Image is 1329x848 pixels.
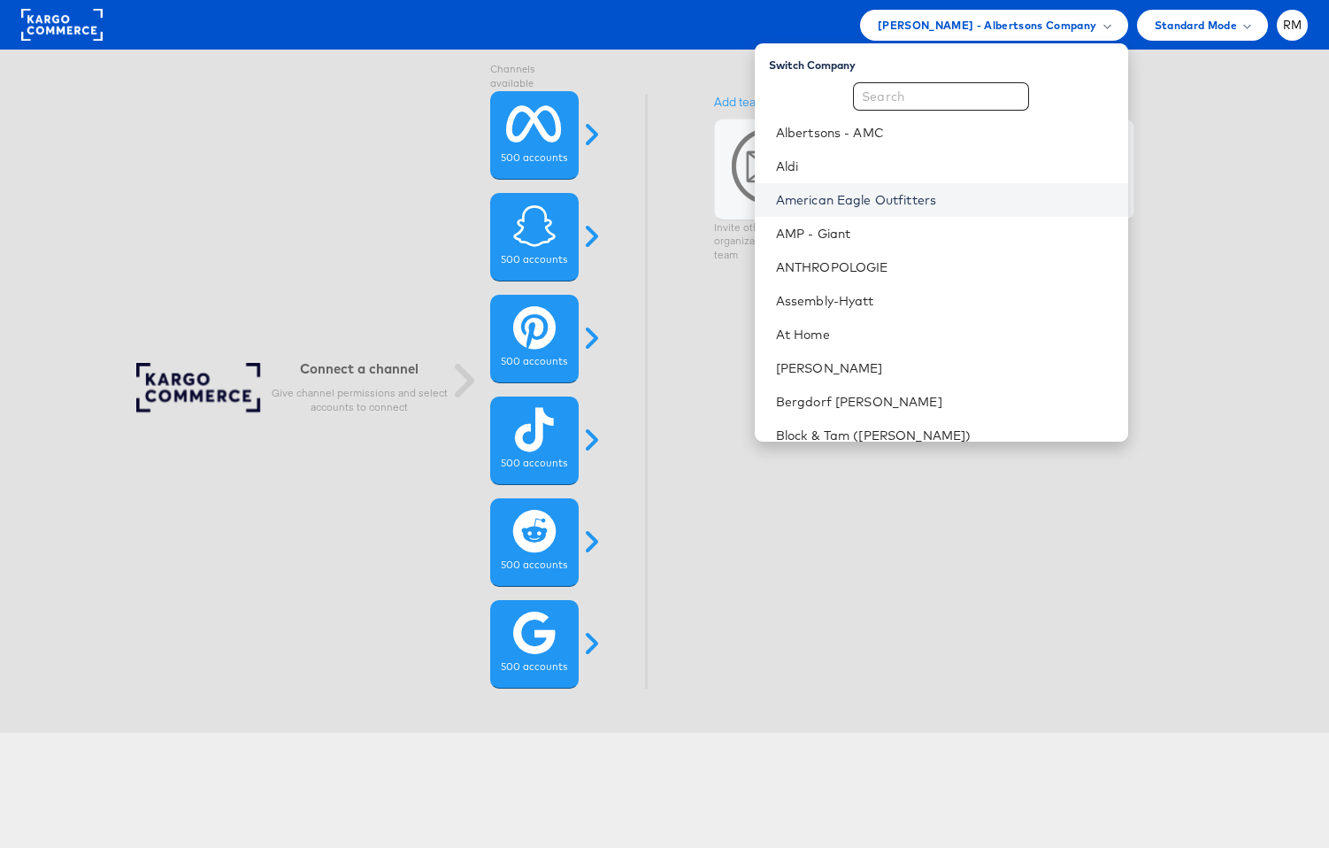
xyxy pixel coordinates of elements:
span: [PERSON_NAME] - Albertsons Company [878,16,1097,35]
input: Search [853,82,1029,111]
a: Add teammates [714,94,807,110]
a: AMP - Giant [776,225,1114,243]
p: Invite other members of your organization to your StitcherAds team [714,220,891,262]
a: [PERSON_NAME] [776,359,1114,377]
a: ANTHROPOLOGIE [776,258,1114,276]
h6: Connect a channel [271,360,448,377]
span: RM [1283,19,1302,31]
span: Standard Mode [1155,16,1237,35]
label: 500 accounts [501,151,567,166]
label: 500 accounts [501,559,567,573]
a: Albertsons - AMC [776,124,1114,142]
a: Assembly-Hyatt [776,292,1114,310]
a: At Home [776,326,1114,343]
label: 500 accounts [501,457,567,471]
div: Switch Company [769,50,1128,73]
label: 500 accounts [501,660,567,675]
a: American Eagle Outfitters [776,191,1114,209]
label: Channels available [490,63,579,91]
p: Give channel permissions and select accounts to connect [271,386,448,414]
a: Bergdorf [PERSON_NAME] [776,393,1114,411]
label: 500 accounts [501,355,567,369]
a: Block & Tam ([PERSON_NAME]) [776,427,1114,444]
label: 500 accounts [501,253,567,267]
a: Aldi [776,158,1114,175]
